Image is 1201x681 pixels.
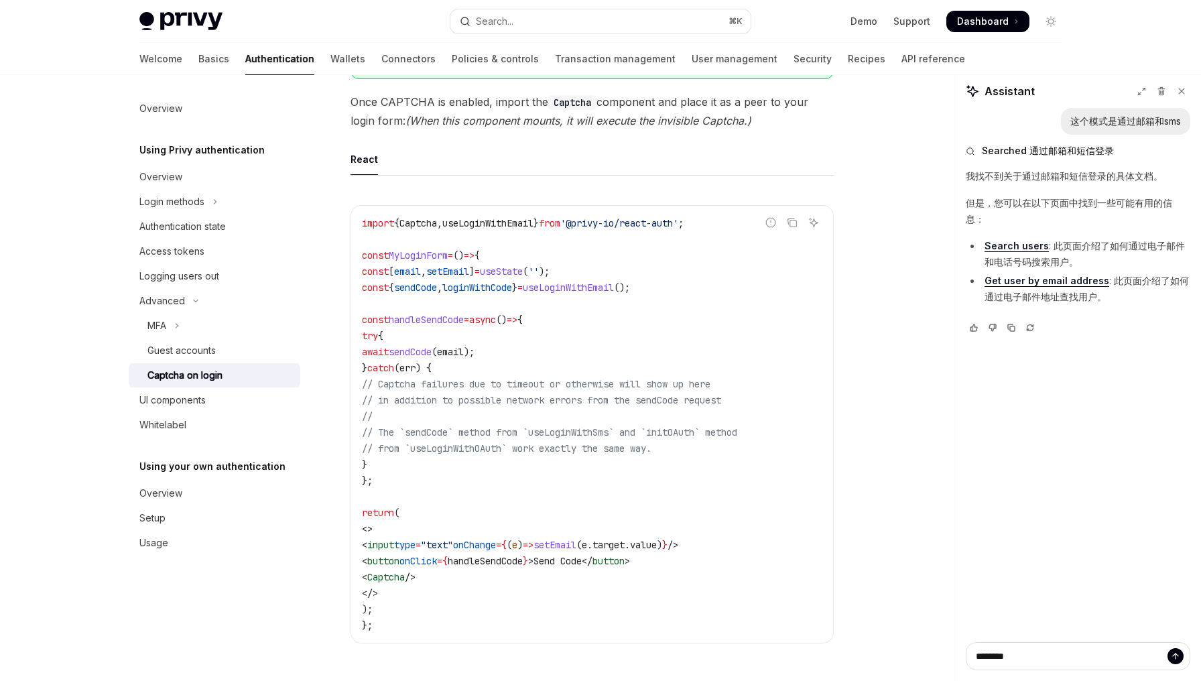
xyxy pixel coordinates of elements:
span: . [625,539,630,551]
button: Copy the contents from the code block [783,214,801,231]
span: try [362,330,378,342]
span: { [389,282,394,294]
span: const [362,265,389,277]
button: Toggle MFA section [129,314,300,338]
span: catch [367,362,394,374]
li: : 此页面介绍了如何通过电子邮件和电话号码搜索用户。 [966,238,1190,270]
span: { [501,539,507,551]
li: : 此页面介绍了如何通过电子邮件地址查找用户。 [966,273,1190,305]
span: ); [464,346,475,358]
a: Connectors [381,43,436,75]
span: e [582,539,587,551]
span: () [496,314,507,326]
div: 这个模式是通过邮箱和sms [1070,115,1181,128]
button: Toggle dark mode [1040,11,1062,32]
span: onChange [453,539,496,551]
span: { [475,249,480,261]
span: target [592,539,625,551]
span: . [587,539,592,551]
span: loginWithCode [442,282,512,294]
span: const [362,314,389,326]
span: ; [678,217,684,229]
span: e [512,539,517,551]
a: Policies & controls [452,43,539,75]
span: ( [576,539,582,551]
a: Security [794,43,832,75]
span: Send Code [533,555,582,567]
span: } [523,555,528,567]
span: /> [405,571,416,583]
span: // from `useLoginWithOAuth` work exactly the same way. [362,442,651,454]
span: async [469,314,496,326]
span: ( [394,362,399,374]
a: Whitelabel [129,413,300,437]
span: import [362,217,394,229]
a: Support [893,15,930,28]
span: "text" [421,539,453,551]
span: email [437,346,464,358]
div: Search... [476,13,513,29]
div: Guest accounts [147,343,216,359]
span: ); [539,265,550,277]
span: ) [517,539,523,551]
span: useState [480,265,523,277]
button: Reload last chat [1022,321,1038,334]
a: Basics [198,43,229,75]
span: ( [394,507,399,519]
p: 但是，您可以在以下页面中找到一些可能有用的信息： [966,195,1190,227]
code: Captcha [548,95,596,110]
button: Searched 通过邮箱和短信登录 [966,144,1190,158]
span: ⌘ K [729,16,743,27]
span: ] [469,265,475,277]
span: => [464,249,475,261]
a: Authentication state [129,214,300,239]
span: ( [432,346,437,358]
span: Searched 通过邮箱和短信登录 [982,144,1114,158]
textarea: Ask a question... [966,642,1190,670]
span: = [464,314,469,326]
button: Open search [450,9,751,34]
span: ) [657,539,662,551]
span: // The `sendCode` method from `useLoginWithSms` and `initOAuth` method [362,426,737,438]
button: Ask AI [805,214,822,231]
span: '' [528,265,539,277]
span: // in addition to possible network errors from the sendCode request [362,394,721,406]
img: light logo [139,12,223,31]
a: Get user by email address [985,275,1109,287]
span: }; [362,619,373,631]
span: Assistant [985,83,1035,99]
span: <> [362,523,373,535]
div: Access tokens [139,243,204,259]
span: } [662,539,668,551]
span: , [437,217,442,229]
div: Captcha on login [147,367,223,383]
span: // Captcha failures due to timeout or otherwise will show up here [362,378,710,390]
a: Usage [129,531,300,555]
span: () [453,249,464,261]
a: Overview [129,97,300,121]
a: Logging users out [129,264,300,288]
span: { [394,217,399,229]
span: handleSendCode [448,555,523,567]
span: sendCode [389,346,432,358]
span: = [448,249,453,261]
div: Usage [139,535,168,551]
span: = [416,539,421,551]
span: const [362,249,389,261]
span: ); [362,603,373,615]
div: Advanced [139,293,185,309]
span: // [362,410,373,422]
div: MFA [147,318,166,334]
span: }; [362,475,373,487]
span: => [507,314,517,326]
span: setEmail [533,539,576,551]
span: handleSendCode [389,314,464,326]
span: , [437,282,442,294]
span: onClick [399,555,437,567]
h5: Using your own authentication [139,458,286,475]
span: return [362,507,394,519]
span: < [362,555,367,567]
span: = [437,555,442,567]
a: API reference [901,43,965,75]
span: </ [582,555,592,567]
